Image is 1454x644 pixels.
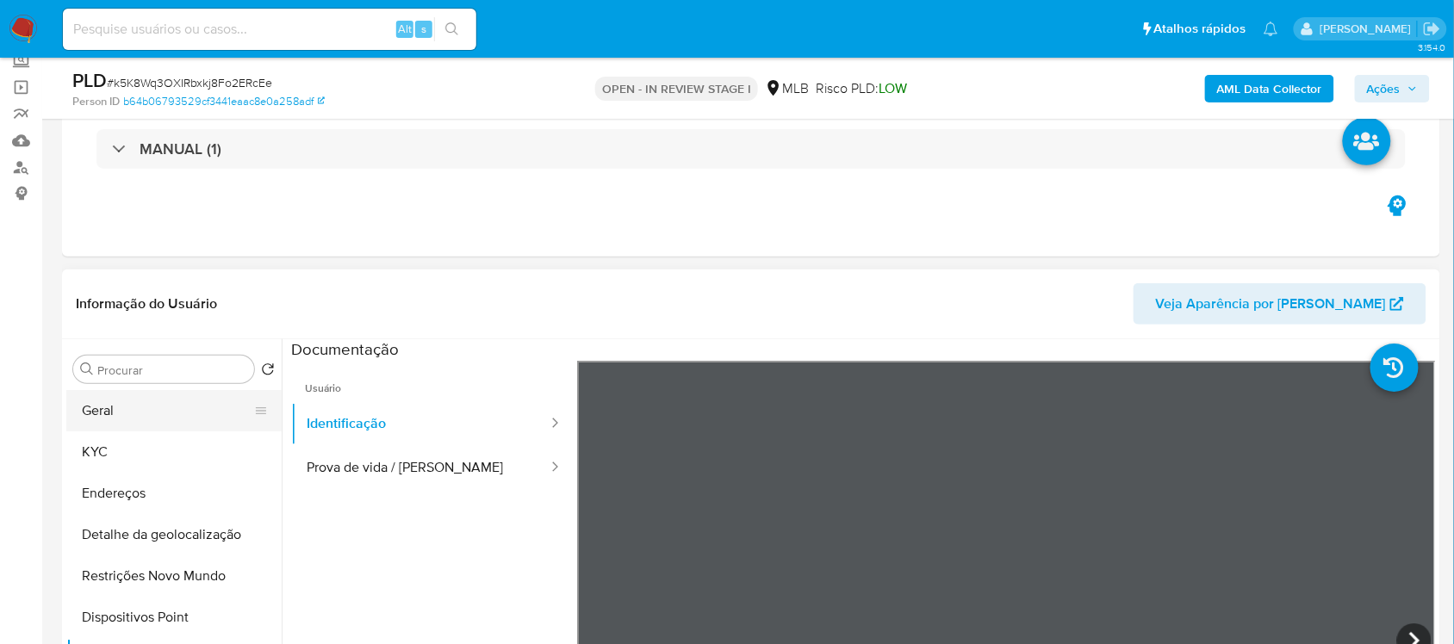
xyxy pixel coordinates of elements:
[66,390,268,431] button: Geral
[1156,283,1386,325] span: Veja Aparência por [PERSON_NAME]
[1367,75,1401,102] span: Ações
[72,66,107,94] b: PLD
[1264,22,1278,36] a: Notificações
[1423,20,1441,38] a: Sair
[879,78,907,98] span: LOW
[66,431,282,473] button: KYC
[1217,75,1322,102] b: AML Data Collector
[72,94,120,109] b: Person ID
[123,94,325,109] a: b64b06793529cf3441eaac8e0a258adf
[66,514,282,555] button: Detalhe da geolocalização
[76,295,217,313] h1: Informação do Usuário
[66,473,282,514] button: Endereços
[595,77,758,101] p: OPEN - IN REVIEW STAGE I
[816,79,907,98] span: Risco PLD:
[261,362,275,381] button: Retornar ao pedido padrão
[1205,75,1334,102] button: AML Data Collector
[421,21,426,37] span: s
[1154,20,1246,38] span: Atalhos rápidos
[66,597,282,638] button: Dispositivos Point
[96,129,1406,169] div: MANUAL (1)
[398,21,412,37] span: Alt
[66,555,282,597] button: Restrições Novo Mundo
[1418,40,1445,54] span: 3.154.0
[1355,75,1430,102] button: Ações
[107,74,272,91] span: # k5K8Wq3OXIRbxkj8Fo2ERcEe
[434,17,469,41] button: search-icon
[765,79,809,98] div: MLB
[97,362,247,378] input: Procurar
[63,18,476,40] input: Pesquise usuários ou casos...
[1320,21,1417,37] p: sara.carvalhaes@mercadopago.com.br
[1134,283,1426,325] button: Veja Aparência por [PERSON_NAME]
[140,139,221,158] h3: MANUAL (1)
[80,362,94,376] button: Procurar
